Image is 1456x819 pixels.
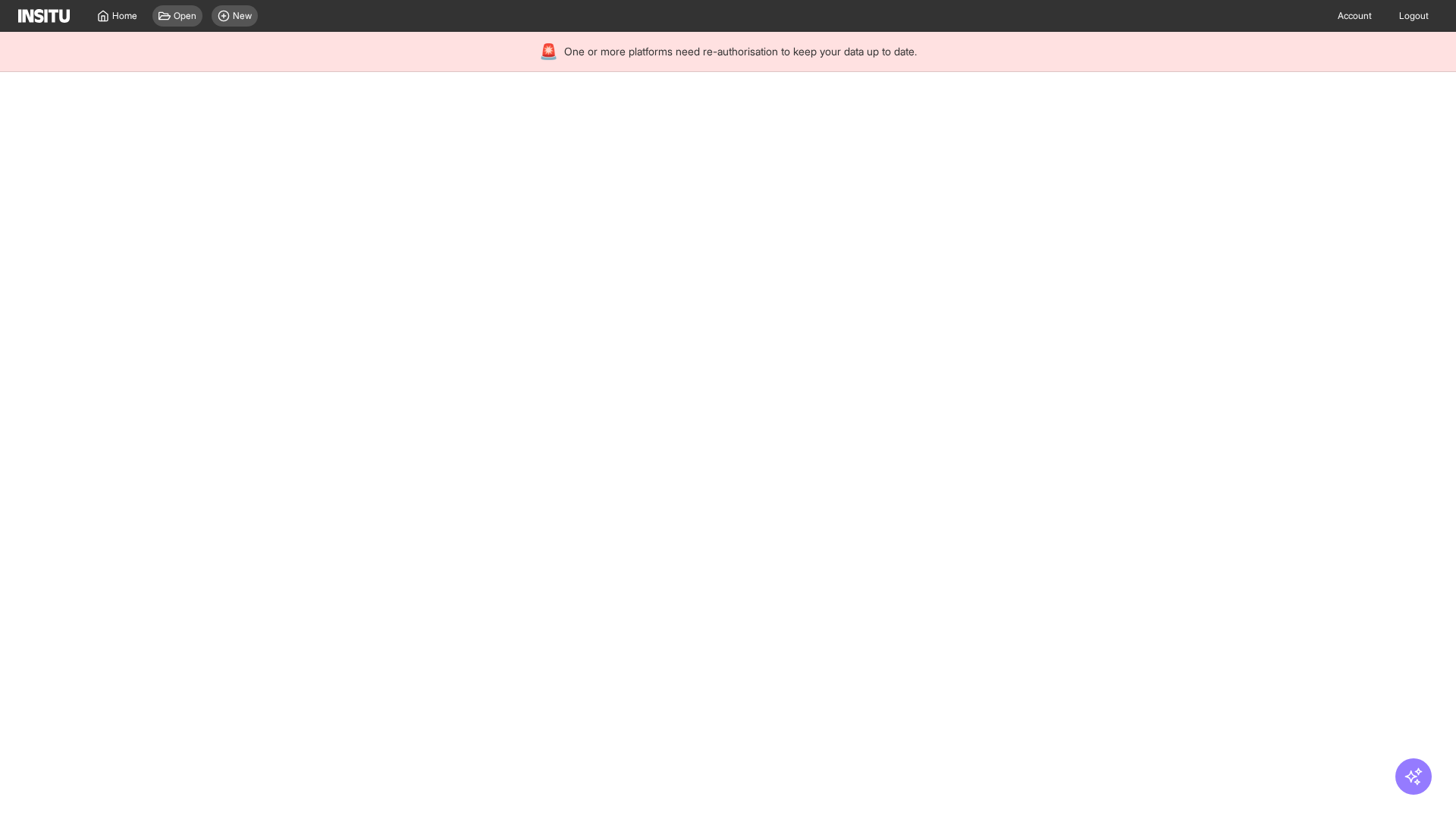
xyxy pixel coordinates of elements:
[564,44,917,59] span: One or more platforms need re-authorisation to keep your data up to date.
[174,10,196,22] span: Open
[18,9,70,23] img: Logo
[233,10,252,22] span: New
[112,10,137,22] span: Home
[539,41,558,62] div: 🚨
